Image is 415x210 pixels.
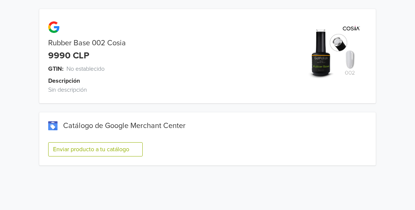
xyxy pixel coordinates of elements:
[48,121,367,130] div: Catálogo de Google Merchant Center
[48,76,301,85] div: Descripción
[39,39,292,48] div: Rubber Base 002 Cosia
[39,85,292,94] div: Sin descripción
[66,64,105,73] span: No establecido
[48,64,64,73] span: GTIN:
[306,24,362,80] img: product_image
[48,142,143,156] button: Enviar producto a tu catálogo
[48,51,89,61] div: 9990 CLP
